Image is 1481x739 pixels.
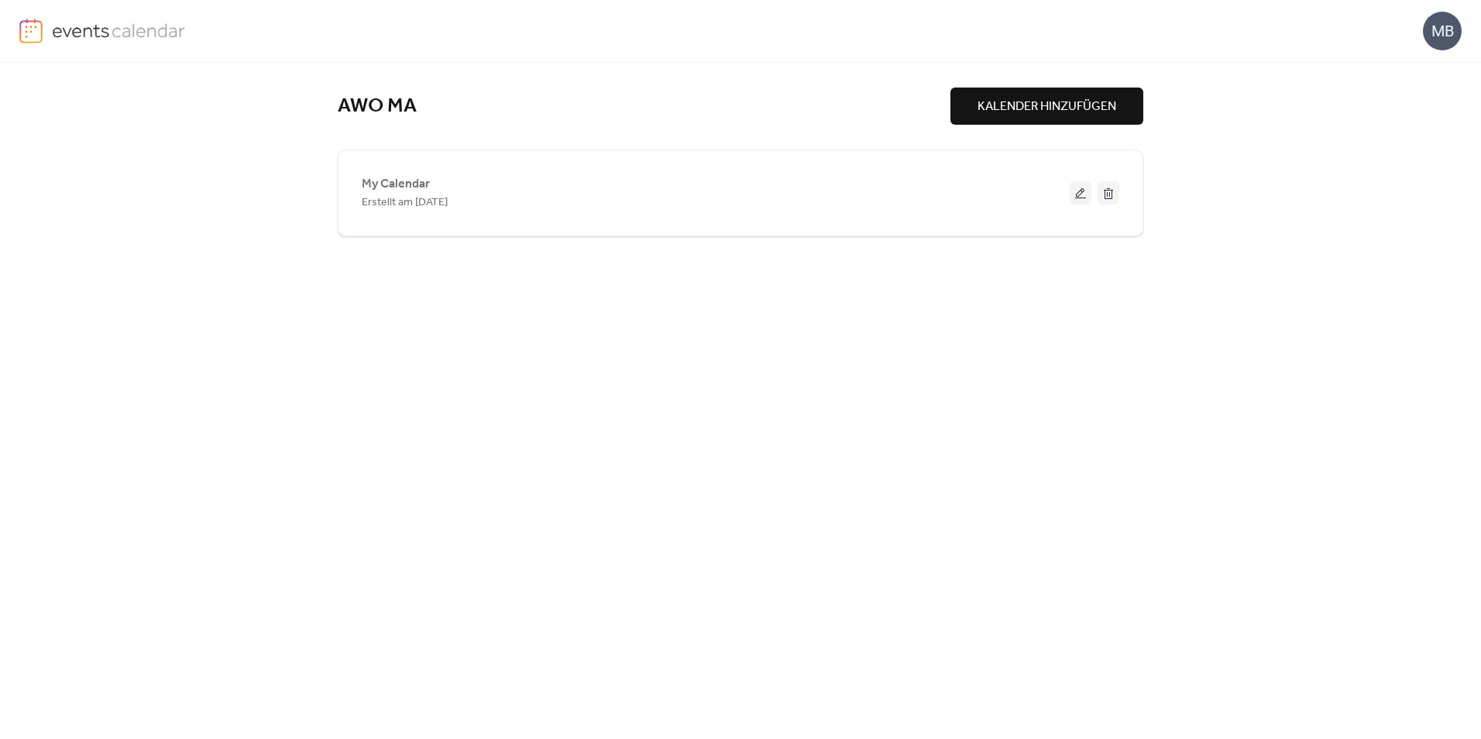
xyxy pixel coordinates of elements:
[19,19,43,43] img: logo
[338,94,417,119] a: AWO MA
[362,175,430,194] span: My Calendar
[52,19,186,42] img: logo-type
[978,98,1116,116] span: KALENDER HINZUFÜGEN
[362,194,448,212] span: Erstellt am [DATE]
[950,88,1143,125] button: KALENDER HINZUFÜGEN
[1423,12,1462,50] div: MB
[362,180,430,188] a: My Calendar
